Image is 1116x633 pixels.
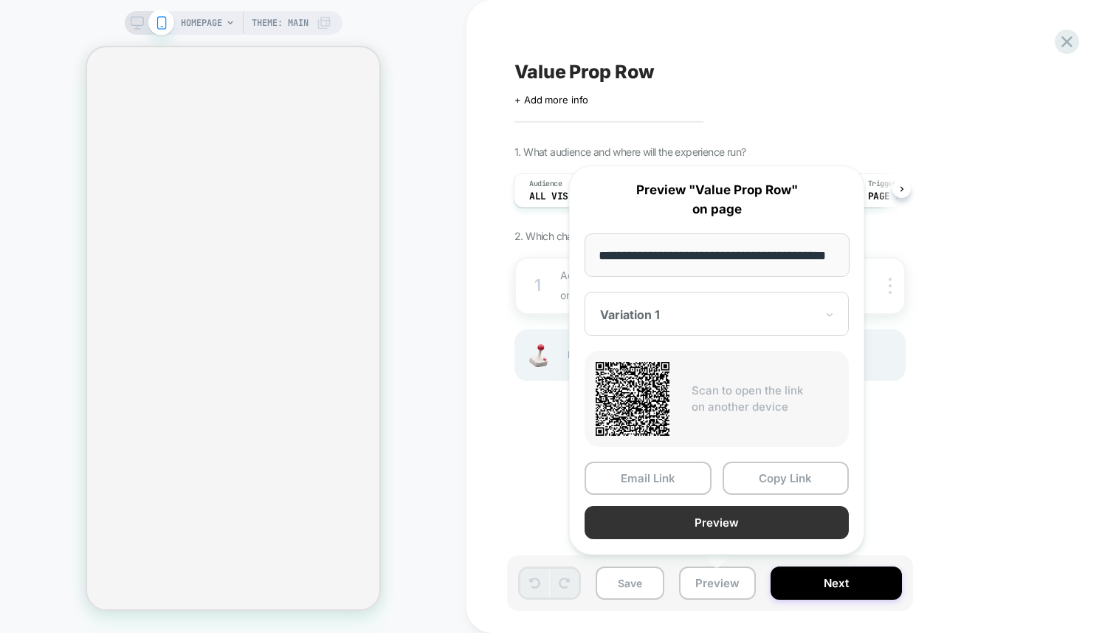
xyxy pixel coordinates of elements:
[514,61,654,83] span: Value Prop Row
[252,11,309,35] span: Theme: MAIN
[531,271,545,301] div: 1
[679,567,756,600] button: Preview
[596,567,664,600] button: Save
[523,344,553,367] img: Joystick
[529,179,562,189] span: Audience
[181,11,222,35] span: HOMEPAGE
[585,506,849,539] button: Preview
[585,462,712,495] button: Email Link
[692,383,838,416] p: Scan to open the link on another device
[529,191,596,202] span: All Visitors
[723,462,850,495] button: Copy Link
[514,146,745,158] span: 1. What audience and where will the experience run?
[868,179,897,189] span: Trigger
[514,94,588,106] span: + Add more info
[514,230,707,242] span: 2. Which changes the experience contains?
[585,181,849,219] p: Preview "Value Prop Row" on page
[889,278,892,294] img: close
[868,191,918,202] span: Page Load
[771,567,902,600] button: Next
